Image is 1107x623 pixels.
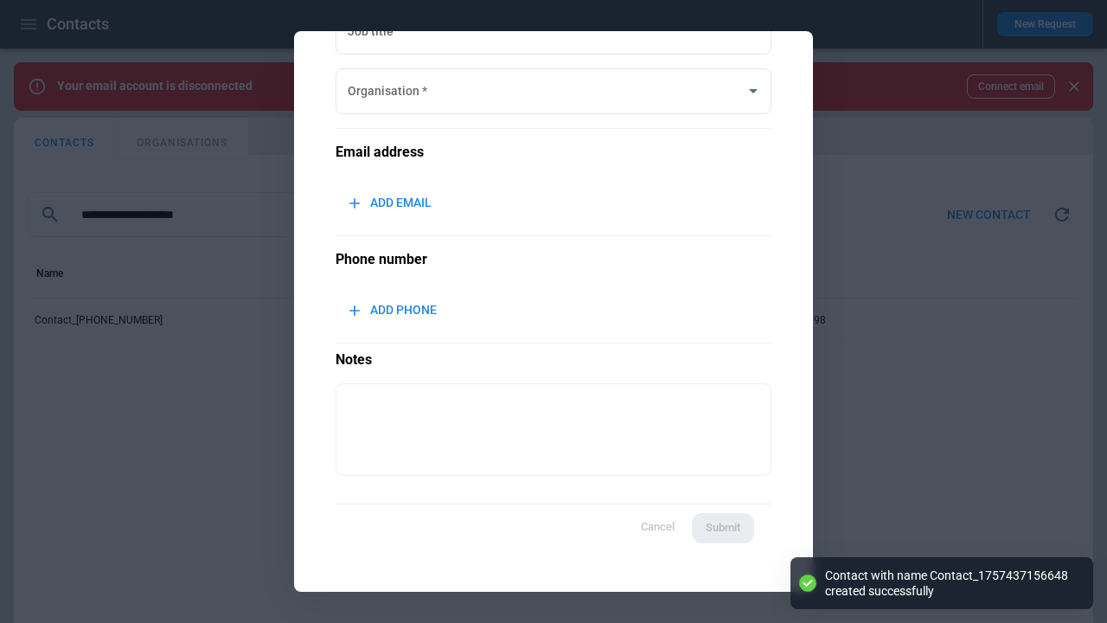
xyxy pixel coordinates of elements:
button: ADD PHONE [336,292,451,329]
h5: Email address [336,143,771,162]
p: Notes [336,343,771,369]
button: Open [741,79,765,103]
div: Contact with name Contact_1757437156648 created successfully [825,568,1076,599]
h5: Phone number [336,250,771,269]
button: ADD EMAIL [336,184,445,222]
